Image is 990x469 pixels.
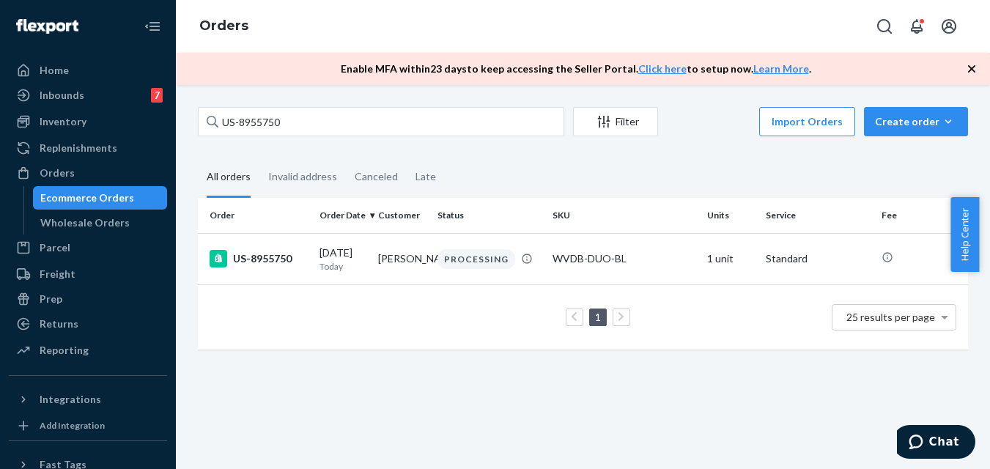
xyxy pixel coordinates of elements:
[138,12,167,41] button: Close Navigation
[199,18,248,34] a: Orders
[151,88,163,103] div: 7
[950,197,979,272] button: Help Center
[760,198,876,233] th: Service
[40,166,75,180] div: Orders
[9,417,167,435] a: Add Integration
[437,249,515,269] div: PROCESSING
[314,198,373,233] th: Order Date
[33,211,168,234] a: Wholesale Orders
[9,161,167,185] a: Orders
[40,114,86,129] div: Inventory
[573,107,658,136] button: Filter
[902,12,931,41] button: Open notifications
[9,236,167,259] a: Parcel
[188,5,260,48] ol: breadcrumbs
[9,136,167,160] a: Replenishments
[9,339,167,362] a: Reporting
[33,186,168,210] a: Ecommerce Orders
[753,62,809,75] a: Learn More
[341,62,811,76] p: Enable MFA within 23 days to keep accessing the Seller Portal. to setup now. .
[875,114,957,129] div: Create order
[355,158,398,196] div: Canceled
[207,158,251,198] div: All orders
[40,141,117,155] div: Replenishments
[40,343,89,358] div: Reporting
[372,233,432,284] td: [PERSON_NAME]
[701,233,761,284] td: 1 unit
[16,19,78,34] img: Flexport logo
[40,392,101,407] div: Integrations
[876,198,968,233] th: Fee
[592,311,604,323] a: Page 1 is your current page
[415,158,436,196] div: Late
[40,317,78,331] div: Returns
[766,251,870,266] p: Standard
[40,292,62,306] div: Prep
[759,107,855,136] button: Import Orders
[40,88,84,103] div: Inbounds
[40,419,105,432] div: Add Integration
[268,158,337,196] div: Invalid address
[574,114,657,129] div: Filter
[9,388,167,411] button: Integrations
[638,62,687,75] a: Click here
[9,84,167,107] a: Inbounds7
[319,245,367,273] div: [DATE]
[210,250,308,267] div: US-8955750
[40,215,130,230] div: Wholesale Orders
[198,107,564,136] input: Search orders
[40,240,70,255] div: Parcel
[846,311,935,323] span: 25 results per page
[9,287,167,311] a: Prep
[934,12,964,41] button: Open account menu
[9,262,167,286] a: Freight
[864,107,968,136] button: Create order
[198,198,314,233] th: Order
[40,63,69,78] div: Home
[9,110,167,133] a: Inventory
[701,198,761,233] th: Units
[432,198,547,233] th: Status
[319,260,367,273] p: Today
[40,267,75,281] div: Freight
[40,191,134,205] div: Ecommerce Orders
[9,312,167,336] a: Returns
[378,209,426,221] div: Customer
[9,59,167,82] a: Home
[553,251,695,266] div: WVDB-DUO-BL
[547,198,701,233] th: SKU
[897,425,975,462] iframe: Opens a widget where you can chat to one of our agents
[870,12,899,41] button: Open Search Box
